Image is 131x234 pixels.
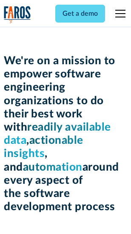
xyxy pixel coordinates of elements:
span: actionable insights [4,135,83,159]
h1: We're on a mission to empower software engineering organizations to do their best work with , , a... [4,54,127,214]
span: automation [23,162,83,173]
img: Logo of the analytics and reporting company Faros. [4,6,31,23]
a: Get a demo [55,5,105,23]
span: readily available data [4,122,111,146]
a: home [4,6,31,23]
div: menu [110,3,127,24]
